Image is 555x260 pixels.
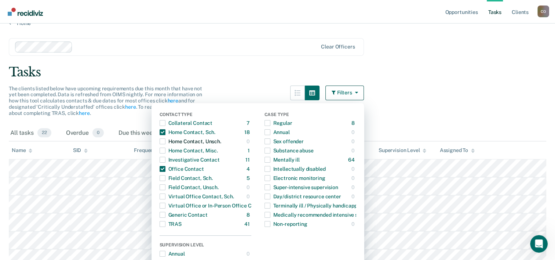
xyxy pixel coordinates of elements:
[264,126,290,138] div: Annual
[167,98,178,104] a: here
[264,136,304,147] div: Sex offender
[244,126,251,138] div: 18
[264,163,326,175] div: Intellectually disabled
[351,126,356,138] div: 0
[160,172,213,184] div: Field Contact, Sch.
[160,145,218,156] div: Home Contact, Misc.
[264,181,338,193] div: Super-intensive supervision
[160,181,219,193] div: Field Contact, Unsch.
[379,147,427,154] div: Supervision Level
[247,117,251,129] div: 7
[537,6,549,17] div: C O
[160,126,215,138] div: Home Contact, Sch.
[160,248,185,260] div: Annual
[537,6,549,17] button: Profile dropdown button
[351,181,356,193] div: 0
[160,218,182,230] div: TRAS
[160,112,251,119] div: Contact Type
[245,154,251,166] div: 11
[351,117,356,129] div: 8
[247,163,251,175] div: 4
[8,8,43,16] img: Recidiviz
[351,145,356,156] div: 0
[244,218,251,230] div: 41
[351,172,356,184] div: 0
[9,125,53,141] div: All tasks22
[160,242,251,249] div: Supervision Level
[264,117,292,129] div: Regular
[348,154,356,166] div: 64
[325,86,364,100] button: Filters
[351,191,356,202] div: 0
[160,136,221,147] div: Home Contact, Unsch.
[264,112,356,119] div: Case Type
[264,209,382,221] div: Medically recommended intensive supervision
[9,65,546,80] div: Tasks
[37,128,51,138] span: 22
[321,44,355,50] div: Clear officers
[79,110,90,116] a: here
[351,218,356,230] div: 0
[160,200,267,212] div: Virtual Office or In-Person Office Contact
[264,191,341,202] div: Day/district resource center
[439,147,474,154] div: Assigned To
[351,163,356,175] div: 0
[248,145,251,156] div: 1
[247,172,251,184] div: 5
[264,200,363,212] div: Terminally ill / Physically handicapped
[351,136,356,147] div: 0
[247,191,251,202] div: 0
[125,104,136,110] a: here
[247,209,251,221] div: 8
[134,147,159,154] div: Frequency
[247,248,251,260] div: 0
[264,218,307,230] div: Non-reporting
[160,191,234,202] div: Virtual Office Contact, Sch.
[117,125,172,141] div: Due this week0
[264,145,314,156] div: Substance abuse
[264,154,300,166] div: Mentally ill
[73,147,88,154] div: SID
[9,86,202,116] span: The clients listed below have upcoming requirements due this month that have not yet been complet...
[160,163,204,175] div: Office Contact
[247,136,251,147] div: 0
[160,117,212,129] div: Collateral Contact
[65,125,105,141] div: Overdue0
[247,181,251,193] div: 0
[160,154,220,166] div: Investigative Contact
[160,209,208,221] div: Generic Contact
[264,172,325,184] div: Electronic monitoring
[12,147,32,154] div: Name
[530,235,548,253] iframe: Intercom live chat
[92,128,104,138] span: 0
